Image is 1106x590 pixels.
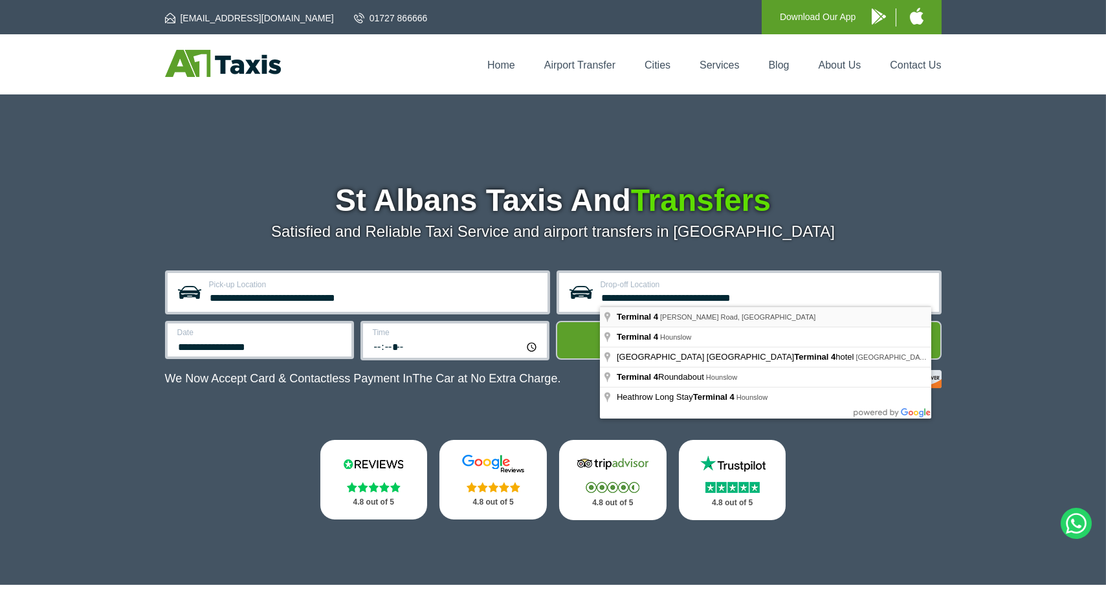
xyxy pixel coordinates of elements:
img: Stars [467,482,520,492]
a: About Us [819,60,861,71]
p: 4.8 out of 5 [693,495,772,511]
a: 01727 866666 [354,12,428,25]
span: Roundabout [617,372,706,382]
img: Reviews.io [335,454,412,474]
a: Contact Us [890,60,941,71]
span: Hounslow [660,333,691,341]
label: Time [373,329,539,336]
label: Pick-up Location [209,281,540,289]
span: Terminal 4 [617,372,658,382]
a: Blog [768,60,789,71]
h1: St Albans Taxis And [165,185,942,216]
span: [GEOGRAPHIC_DATA] [856,353,931,361]
span: The Car at No Extra Charge. [412,372,560,385]
label: Date [177,329,344,336]
span: Hounslow [736,393,768,401]
span: Terminal 4 [794,352,835,362]
a: Home [487,60,515,71]
span: Hounslow [706,373,737,381]
span: [GEOGRAPHIC_DATA] [GEOGRAPHIC_DATA] hotel [617,352,856,362]
p: Satisfied and Reliable Taxi Service and airport transfers in [GEOGRAPHIC_DATA] [165,223,942,241]
span: Transfers [631,183,771,217]
p: We Now Accept Card & Contactless Payment In [165,372,561,386]
span: [PERSON_NAME] Road, [GEOGRAPHIC_DATA] [660,313,815,321]
img: Stars [347,482,401,492]
img: A1 Taxis iPhone App [910,8,924,25]
a: [EMAIL_ADDRESS][DOMAIN_NAME] [165,12,334,25]
img: Stars [705,482,760,493]
img: A1 Taxis St Albans LTD [165,50,281,77]
p: 4.8 out of 5 [454,494,533,510]
a: Cities [645,60,670,71]
p: Download Our App [780,9,856,25]
span: Terminal 4 [617,332,658,342]
a: Airport Transfer [544,60,615,71]
a: Services [700,60,739,71]
p: 4.8 out of 5 [573,495,652,511]
img: A1 Taxis Android App [872,8,886,25]
span: Terminal 4 [617,312,658,322]
img: Tripadvisor [574,454,652,474]
img: Trustpilot [694,454,771,474]
img: Stars [586,482,639,493]
a: Google Stars 4.8 out of 5 [439,440,547,519]
a: Trustpilot Stars 4.8 out of 5 [679,440,786,520]
img: Google [454,454,532,474]
span: Terminal 4 [693,392,735,402]
a: Reviews.io Stars 4.8 out of 5 [320,440,428,519]
button: Get Quote [556,321,942,360]
span: Heathrow Long Stay [617,392,736,402]
a: Tripadvisor Stars 4.8 out of 5 [559,440,667,520]
label: Drop-off Location [601,281,931,289]
p: 4.8 out of 5 [335,494,414,510]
